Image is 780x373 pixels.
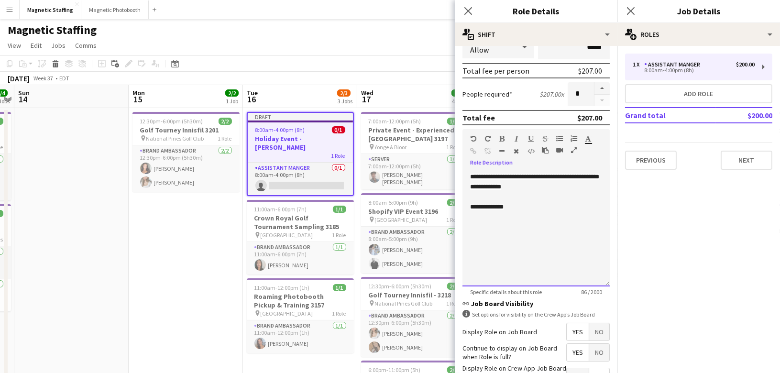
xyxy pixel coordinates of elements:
[455,5,617,17] h3: Role Details
[361,277,468,357] div: 12:30pm-6:00pm (5h30m)2/2Golf Tourney Innisfil - 3218 National Pines Golf Club1 RoleBrand Ambassa...
[452,98,467,105] div: 4 Jobs
[27,39,45,52] a: Edit
[589,323,609,340] span: No
[625,151,677,170] button: Previous
[247,278,354,353] app-job-card: 11:00am-12:00pm (1h)1/1Roaming Photobooth Pickup & Training 3157 [GEOGRAPHIC_DATA]1 RoleBrand Amb...
[132,145,240,192] app-card-role: Brand Ambassador2/212:30pm-6:00pm (5h30m)[PERSON_NAME][PERSON_NAME]
[131,94,145,105] span: 15
[539,90,564,99] div: $207.00 x
[625,108,716,123] td: Grand total
[360,94,374,105] span: 17
[140,118,203,125] span: 12:30pm-6:00pm (5h30m)
[633,61,644,68] div: 1 x
[332,310,346,317] span: 1 Role
[447,216,461,223] span: 1 Role
[225,89,239,97] span: 2/2
[484,135,491,143] button: Redo
[361,310,468,357] app-card-role: Brand Ambassador2/212:30pm-6:00pm (5h30m)[PERSON_NAME][PERSON_NAME]
[451,89,465,97] span: 7/7
[248,113,353,121] div: Draft
[8,74,30,83] div: [DATE]
[247,292,354,309] h3: Roaming Photobooth Pickup & Training 3157
[261,310,313,317] span: [GEOGRAPHIC_DATA]
[633,68,755,73] div: 8:00am-4:00pm (8h)
[556,135,563,143] button: Unordered List
[247,242,354,274] app-card-role: Brand Ambassador1/111:00am-6:00pm (7h)[PERSON_NAME]
[594,82,610,95] button: Increase
[462,310,610,319] div: Set options for visibility on the Crew App’s Job Board
[361,154,468,189] app-card-role: Server1/17:00am-12:00pm (5h)[PERSON_NAME] [PERSON_NAME]
[361,126,468,143] h3: Private Event - Experienced [GEOGRAPHIC_DATA] 3197
[361,112,468,189] app-job-card: 7:00am-12:00pm (5h)1/1Private Event - Experienced [GEOGRAPHIC_DATA] 3197 Yonge & Bloor1 RoleServe...
[132,126,240,134] h3: Golf Tourney Innisfil 3201
[462,328,537,336] label: Display Role on Job Board
[375,143,407,151] span: Yonge & Bloor
[447,143,461,151] span: 1 Role
[59,75,69,82] div: EDT
[254,206,307,213] span: 11:00am-6:00pm (7h)
[542,135,549,143] button: Strikethrough
[736,61,755,68] div: $200.00
[248,163,353,195] app-card-role: Assistant Manger0/18:00am-4:00pm (8h)
[513,147,520,155] button: Clear Formatting
[527,147,534,155] button: HTML Code
[721,151,772,170] button: Next
[226,98,238,105] div: 1 Job
[578,66,602,76] div: $207.00
[132,112,240,192] app-job-card: 12:30pm-6:00pm (5h30m)2/2Golf Tourney Innisfil 3201 National Pines Golf Club1 RoleBrand Ambassado...
[361,88,374,97] span: Wed
[261,231,313,239] span: [GEOGRAPHIC_DATA]
[20,0,81,19] button: Magnetic Staffing
[447,300,461,307] span: 1 Role
[361,291,468,299] h3: Golf Tourney Innisfil - 3218
[447,118,461,125] span: 1/1
[247,112,354,196] div: Draft8:00am-4:00pm (8h)0/1Holiday Event - [PERSON_NAME]1 RoleAssistant Manger0/18:00am-4:00pm (8h)
[247,320,354,353] app-card-role: Brand Ambassador1/111:00am-12:00pm (1h)[PERSON_NAME]
[146,135,204,142] span: National Pines Golf Club
[573,288,610,296] span: 86 / 2000
[248,134,353,152] h3: Holiday Event - [PERSON_NAME]
[219,118,232,125] span: 2/2
[571,135,577,143] button: Ordered List
[369,118,421,125] span: 7:00am-12:00pm (5h)
[513,135,520,143] button: Italic
[571,146,577,154] button: Fullscreen
[255,126,305,133] span: 8:00am-4:00pm (8h)
[617,5,780,17] h3: Job Details
[462,113,495,122] div: Total fee
[75,41,97,50] span: Comms
[333,206,346,213] span: 1/1
[338,98,352,105] div: 3 Jobs
[245,94,258,105] span: 16
[527,135,534,143] button: Underline
[31,41,42,50] span: Edit
[462,90,512,99] label: People required
[247,214,354,231] h3: Crown Royal Golf Tournament Sampling 3185
[567,323,589,340] span: Yes
[542,146,549,154] button: Paste as plain text
[589,344,609,361] span: No
[617,23,780,46] div: Roles
[625,84,772,103] button: Add role
[462,66,529,76] div: Total fee per person
[470,45,489,55] span: Allow
[8,23,97,37] h1: Magnetic Staffing
[369,283,432,290] span: 12:30pm-6:00pm (5h30m)
[361,193,468,273] div: 8:00am-5:00pm (9h)2/2Shopify VIP Event 3196 [GEOGRAPHIC_DATA]1 RoleBrand Ambassador2/28:00am-5:00...
[337,89,351,97] span: 2/3
[247,88,258,97] span: Tue
[499,135,505,143] button: Bold
[585,135,592,143] button: Text Color
[132,88,145,97] span: Mon
[218,135,232,142] span: 1 Role
[462,299,610,308] h3: Job Board Visibility
[361,227,468,273] app-card-role: Brand Ambassador2/28:00am-5:00pm (9h)[PERSON_NAME][PERSON_NAME]
[644,61,704,68] div: Assistant Manger
[455,23,617,46] div: Shift
[716,108,772,123] td: $200.00
[577,113,602,122] div: $207.00
[18,88,30,97] span: Sun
